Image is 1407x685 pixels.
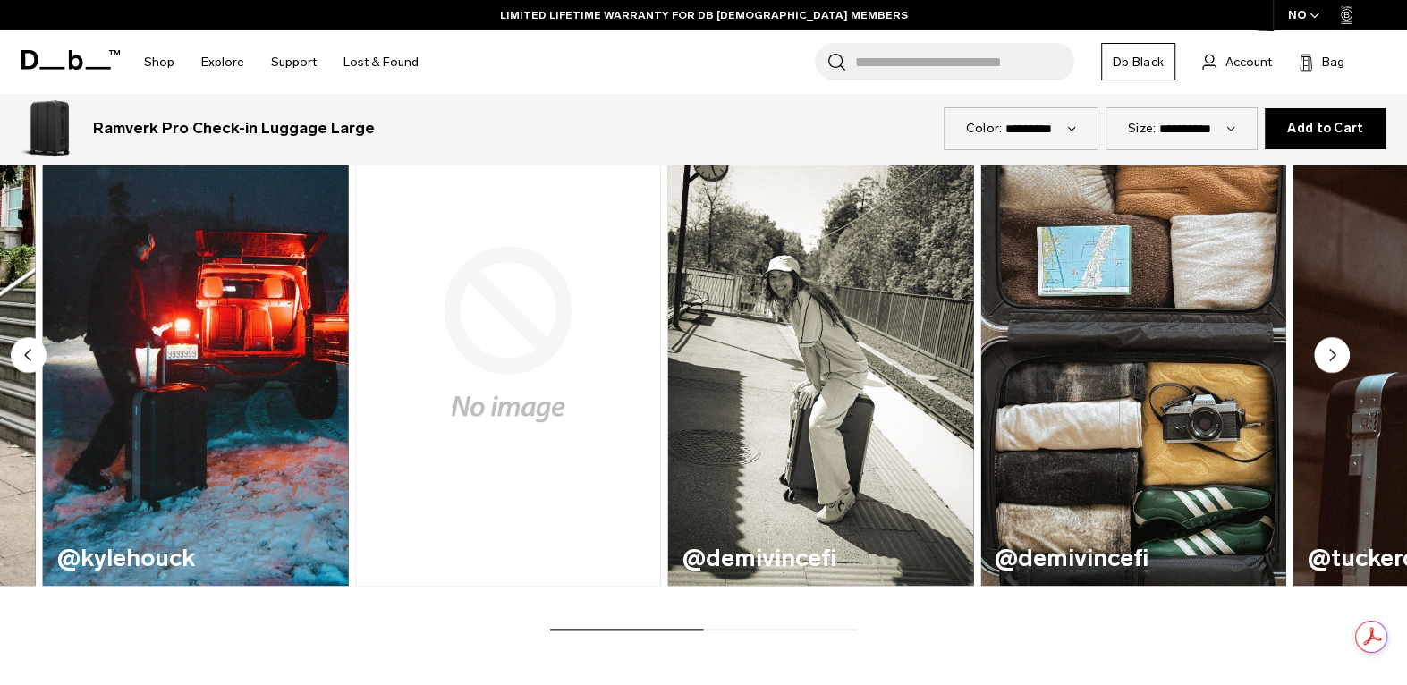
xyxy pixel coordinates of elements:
[93,117,375,140] h3: Ramverk Pro Check-in Luggage Large
[1287,122,1363,136] span: Add to Cart
[1314,336,1350,376] button: Next slide
[369,545,646,572] h3: @morganschwarz
[1101,43,1175,80] a: Db Black
[21,100,79,157] img: Ramverk Pro Check-in Luggage Large Black Out
[1322,53,1344,72] span: Bag
[1202,51,1272,72] a: Account
[43,82,348,586] div: 2 / 7
[343,30,419,94] a: Lost & Found
[500,7,908,23] a: LIMITED LIFETIME WARRANTY FOR DB [DEMOGRAPHIC_DATA] MEMBERS
[980,82,1285,586] div: 5 / 7
[682,545,959,572] h3: @demivincefi
[668,82,973,586] div: 4 / 7
[995,545,1271,572] h3: @demivincefi
[144,30,174,94] a: Shop
[201,30,244,94] a: Explore
[966,119,1003,138] label: Color:
[1225,53,1272,72] span: Account
[57,545,334,572] h3: @kylehouck
[271,30,317,94] a: Support
[1128,119,1156,138] label: Size:
[355,82,660,586] div: 3 / 7
[1299,51,1344,72] button: Bag
[131,30,432,94] nav: Main Navigation
[1265,108,1386,149] button: Add to Cart
[11,336,47,376] button: Previous slide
